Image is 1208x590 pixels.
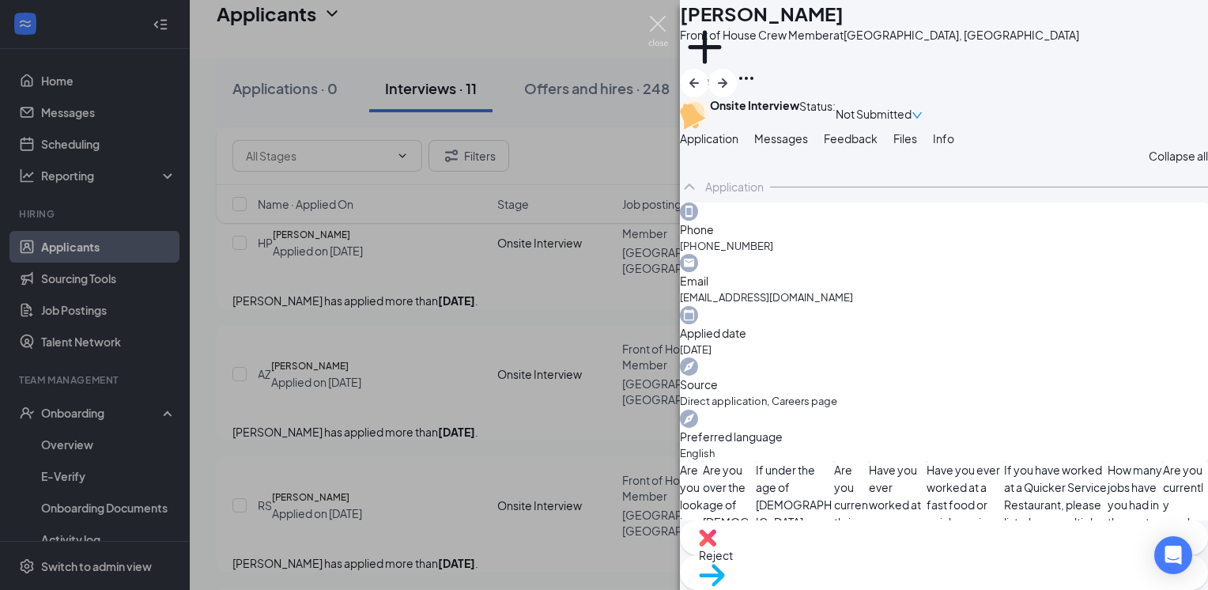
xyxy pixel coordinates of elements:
[708,69,737,97] button: ArrowRight
[912,110,923,121] span: down
[680,27,1079,43] div: Front of House Crew Member at [GEOGRAPHIC_DATA], [GEOGRAPHIC_DATA]
[680,272,1208,289] span: Email
[685,74,704,93] svg: ArrowLeftNew
[680,461,703,565] span: Are you looking for a:
[703,461,756,565] span: Are you over the age of [DEMOGRAPHIC_DATA]?
[680,177,699,196] svg: ChevronUp
[680,324,1208,342] span: Applied date
[756,461,834,565] span: If under the age of [DEMOGRAPHIC_DATA], please list your date of birth.
[799,97,836,130] div: Status :
[1163,461,1208,548] span: Are you currently employed
[699,547,1189,564] span: Reject
[893,131,917,146] span: Files
[836,105,912,123] span: Not Submitted
[824,131,878,146] span: Feedback
[680,393,1208,409] span: Direct application, Careers page
[754,131,808,146] span: Messages
[737,69,756,88] svg: Ellipses
[1108,461,1163,565] span: How many jobs have you had in the past 12 months?
[680,22,730,89] button: PlusAdd a tag
[705,179,764,195] div: Application
[680,445,1208,461] span: English
[680,69,708,97] button: ArrowLeftNew
[710,98,799,112] b: Onsite Interview
[927,461,1004,565] span: Have you ever worked at a fast food or quick service restaurant before?
[680,376,1208,393] span: Source
[680,131,738,146] span: Application
[680,289,1208,305] span: [EMAIL_ADDRESS][DOMAIN_NAME]
[680,428,1208,445] span: Preferred language
[1149,147,1208,165] span: Collapse all
[1154,536,1192,574] div: Open Intercom Messenger
[869,461,927,583] span: Have you ever worked at a [PERSON_NAME] before?
[680,342,1208,357] span: [DATE]
[1004,461,1108,548] span: If you have worked at a Quicker Service Restaurant, please list where, multiple answers are fine.
[933,131,954,146] span: Info
[680,238,1208,254] span: [PHONE_NUMBER]
[713,74,732,93] svg: ArrowRight
[680,22,730,72] svg: Plus
[834,461,869,583] span: Are you currently in high school?
[680,221,1208,238] span: Phone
